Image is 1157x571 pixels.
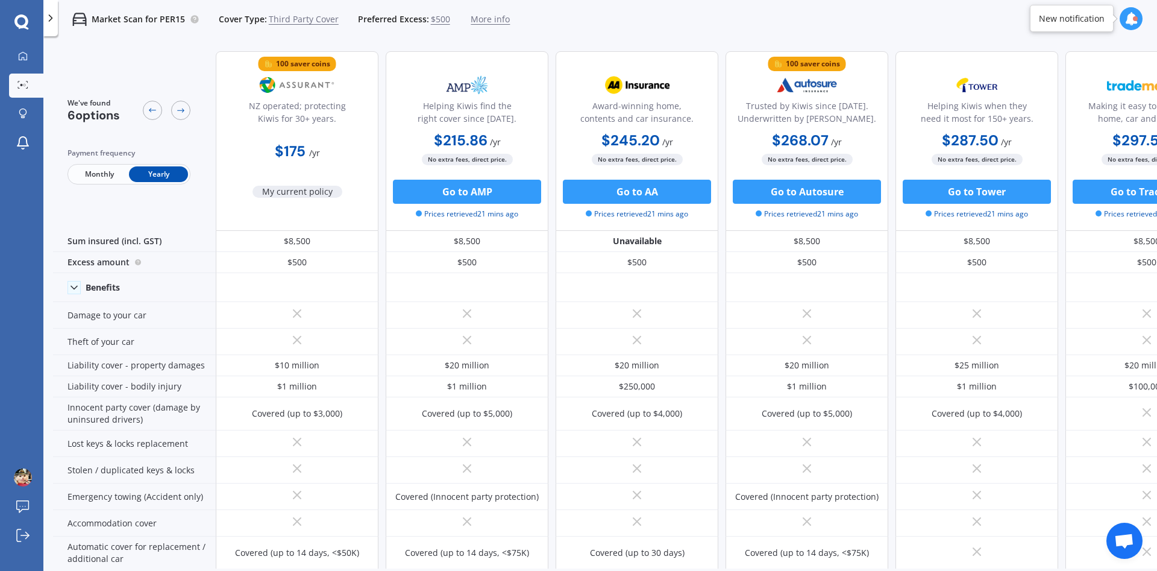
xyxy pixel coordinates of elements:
[762,408,852,420] div: Covered (up to $5,000)
[563,180,711,204] button: Go to AA
[726,231,888,252] div: $8,500
[53,355,216,376] div: Liability cover - property damages
[445,359,489,371] div: $20 million
[53,431,216,457] div: Lost keys & locks replacement
[906,99,1048,130] div: Helping Kiwis when they need it most for 150+ years.
[269,13,339,25] span: Third Party Cover
[427,70,507,100] img: AMP.webp
[219,13,267,25] span: Cover Type:
[932,408,1022,420] div: Covered (up to $4,000)
[895,252,1058,273] div: $500
[592,408,682,420] div: Covered (up to $4,000)
[416,209,518,219] span: Prices retrieved 21 mins ago
[767,70,847,100] img: Autosure.webp
[619,380,655,393] div: $250,000
[67,147,190,159] div: Payment frequency
[726,252,888,273] div: $500
[556,252,718,273] div: $500
[405,547,529,559] div: Covered (up to 14 days, <$75K)
[67,107,120,123] span: 6 options
[53,537,216,570] div: Automatic cover for replacement / additional car
[601,131,660,150] b: $245.20
[70,166,129,182] span: Monthly
[785,359,829,371] div: $20 million
[1106,523,1143,559] a: Open chat
[129,166,188,182] span: Yearly
[396,99,538,130] div: Helping Kiwis find the right cover since [DATE].
[831,136,842,148] span: / yr
[265,60,273,68] img: points
[615,359,659,371] div: $20 million
[447,380,487,393] div: $1 million
[275,142,306,160] b: $175
[216,231,378,252] div: $8,500
[736,99,878,130] div: Trusted by Kiwis since [DATE]. Underwritten by [PERSON_NAME].
[735,491,879,503] div: Covered (Innocent party protection)
[53,252,216,273] div: Excess amount
[597,70,677,100] img: AA.webp
[53,231,216,252] div: Sum insured (incl. GST)
[932,154,1023,165] span: No extra fees, direct price.
[787,380,827,393] div: $1 million
[257,70,337,100] img: Assurant.png
[216,252,378,273] div: $500
[275,359,319,371] div: $10 million
[1001,136,1012,148] span: / yr
[786,58,840,70] div: 100 saver coins
[53,457,216,484] div: Stolen / duplicated keys & locks
[903,180,1051,204] button: Go to Tower
[358,13,429,25] span: Preferred Excess:
[53,484,216,510] div: Emergency towing (Accident only)
[926,209,1028,219] span: Prices retrieved 21 mins ago
[955,359,999,371] div: $25 million
[386,252,548,273] div: $500
[72,12,87,27] img: car.f15378c7a67c060ca3f3.svg
[276,58,330,70] div: 100 saver coins
[774,60,783,68] img: points
[53,397,216,431] div: Innocent party cover (damage by uninsured drivers)
[756,209,858,219] span: Prices retrieved 21 mins ago
[226,99,368,130] div: NZ operated; protecting Kiwis for 30+ years.
[393,180,541,204] button: Go to AMP
[252,186,342,198] span: My current policy
[590,547,685,559] div: Covered (up to 30 days)
[733,180,881,204] button: Go to Autosure
[431,13,450,25] span: $500
[53,329,216,355] div: Theft of your car
[14,468,32,487] img: ACg8ocI5bzh5RmqTGsPz8y4LGHQTwSnOA1YNJvHN0ZP7jCXXyYup6p0a=s96-c
[745,547,869,559] div: Covered (up to 14 days, <$75K)
[586,209,688,219] span: Prices retrieved 21 mins ago
[895,231,1058,252] div: $8,500
[592,154,683,165] span: No extra fees, direct price.
[490,136,501,148] span: / yr
[53,510,216,537] div: Accommodation cover
[235,547,359,559] div: Covered (up to 14 days, <$50K)
[386,231,548,252] div: $8,500
[662,136,673,148] span: / yr
[395,491,539,503] div: Covered (Innocent party protection)
[67,98,120,109] span: We've found
[277,380,317,393] div: $1 million
[309,147,320,159] span: / yr
[957,380,997,393] div: $1 million
[471,13,510,25] span: More info
[53,302,216,329] div: Damage to your car
[1039,13,1105,25] div: New notification
[566,99,708,130] div: Award-winning home, contents and car insurance.
[252,408,342,420] div: Covered (up to $3,000)
[86,282,120,293] div: Benefits
[53,376,216,397] div: Liability cover - bodily injury
[422,408,512,420] div: Covered (up to $5,000)
[422,154,513,165] span: No extra fees, direct price.
[434,131,488,150] b: $215.86
[772,131,829,150] b: $268.07
[556,231,718,252] div: Unavailable
[942,131,999,150] b: $287.50
[762,154,853,165] span: No extra fees, direct price.
[92,13,185,25] p: Market Scan for PER15
[937,70,1017,100] img: Tower.webp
